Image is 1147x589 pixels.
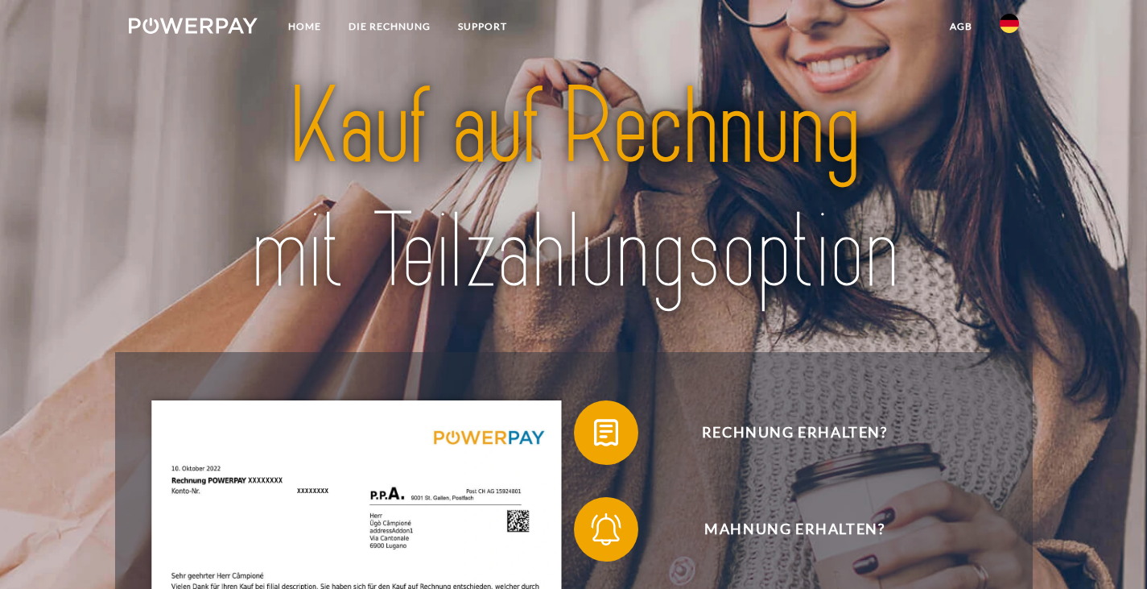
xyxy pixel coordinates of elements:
[172,59,975,321] img: title-powerpay_de.svg
[335,12,444,41] a: DIE RECHNUNG
[444,12,521,41] a: SUPPORT
[597,497,992,562] span: Mahnung erhalten?
[936,12,986,41] a: agb
[574,497,992,562] button: Mahnung erhalten?
[1000,14,1019,33] img: de
[574,400,992,465] button: Rechnung erhalten?
[129,18,258,34] img: logo-powerpay-white.svg
[597,400,992,465] span: Rechnung erhalten?
[274,12,335,41] a: Home
[586,509,626,550] img: qb_bell.svg
[586,413,626,453] img: qb_bill.svg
